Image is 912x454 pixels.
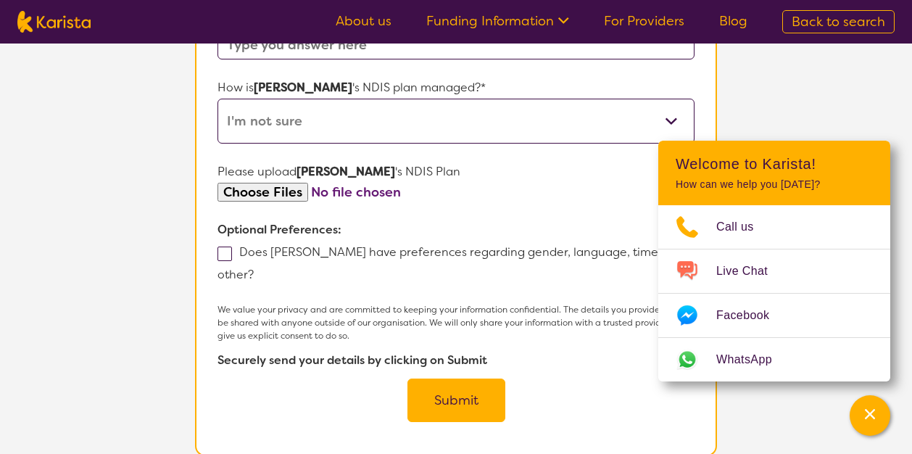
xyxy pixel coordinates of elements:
[782,10,895,33] a: Back to search
[716,305,787,326] span: Facebook
[217,303,695,342] p: We value your privacy and are committed to keeping your information confidential. The details you...
[217,77,695,99] p: How is 's NDIS plan managed?*
[658,338,890,381] a: Web link opens in a new tab.
[17,11,91,33] img: Karista logo
[676,178,873,191] p: How can we help you [DATE]?
[217,161,695,183] p: Please upload 's NDIS Plan
[217,352,487,368] b: Securely send your details by clicking on Submit
[850,395,890,436] button: Channel Menu
[716,349,789,371] span: WhatsApp
[716,260,785,282] span: Live Chat
[217,222,341,237] b: Optional Preferences:
[719,12,747,30] a: Blog
[676,155,873,173] h2: Welcome to Karista!
[254,80,352,95] strong: [PERSON_NAME]
[426,12,569,30] a: Funding Information
[297,164,395,179] strong: [PERSON_NAME]
[217,244,676,282] label: Does [PERSON_NAME] have preferences regarding gender, language, time, or other?
[658,141,890,381] div: Channel Menu
[407,379,505,422] button: Submit
[336,12,391,30] a: About us
[604,12,684,30] a: For Providers
[658,205,890,381] ul: Choose channel
[217,30,695,59] input: Type you answer here
[792,13,885,30] span: Back to search
[716,216,771,238] span: Call us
